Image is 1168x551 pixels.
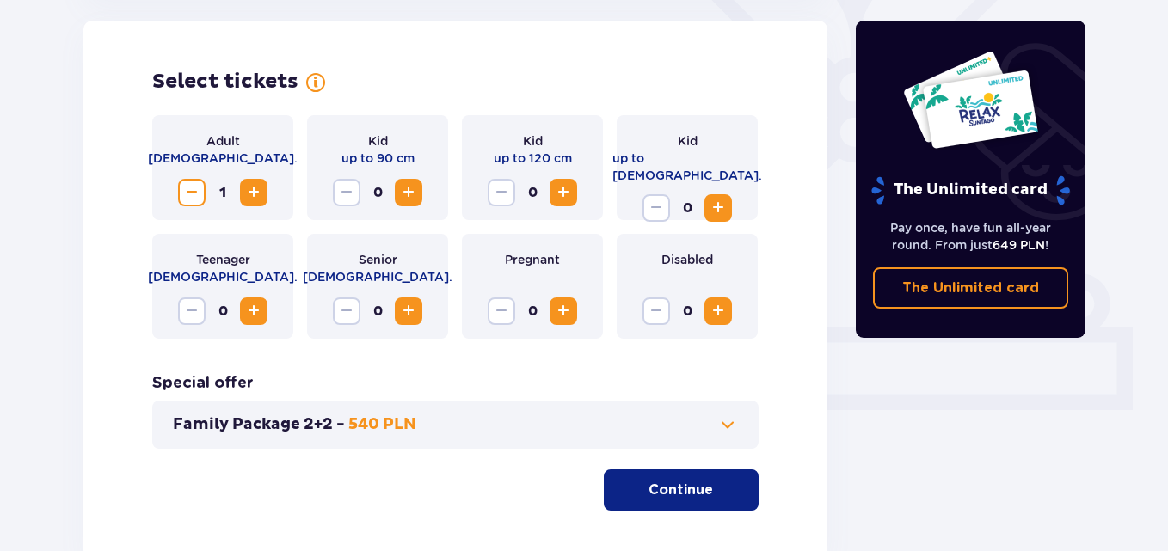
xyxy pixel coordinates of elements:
span: 1 [209,179,237,206]
p: [DEMOGRAPHIC_DATA]. [303,268,452,285]
button: Decrease [642,297,670,325]
span: 0 [673,297,701,325]
button: Decrease [488,297,515,325]
p: Pregnant [505,251,560,268]
p: Family Package 2+2 - [173,414,345,435]
button: Decrease [333,179,360,206]
button: Increase [704,297,732,325]
p: The Unlimited card [902,279,1039,297]
p: Kid [678,132,698,150]
span: 0 [209,297,237,325]
p: Adult [206,132,240,150]
span: 0 [519,179,546,206]
button: Increase [550,297,577,325]
button: Decrease [178,179,206,206]
p: up to 90 cm [341,150,415,167]
p: Pay once, have fun all-year round. From just ! [873,219,1069,254]
p: up to [DEMOGRAPHIC_DATA]. [612,150,762,184]
button: Family Package 2+2 -540 PLN [173,414,738,435]
p: Special offer [152,373,254,394]
a: The Unlimited card [873,267,1069,309]
button: Decrease [488,179,515,206]
p: Continue [649,481,713,499]
p: Kid [368,132,388,150]
p: Disabled [661,251,713,268]
button: Continue [604,469,759,511]
p: Senior [359,251,397,268]
button: Increase [240,179,267,206]
button: Decrease [642,194,670,222]
p: Select tickets [152,69,298,95]
p: 540 PLN [348,414,416,435]
button: Increase [395,179,422,206]
p: up to 120 cm [494,150,572,167]
button: Increase [704,194,732,222]
span: 0 [673,194,701,222]
p: The Unlimited card [870,175,1072,205]
span: 0 [364,297,391,325]
span: 0 [519,297,546,325]
p: [DEMOGRAPHIC_DATA]. [148,150,298,167]
span: 0 [364,179,391,206]
p: Kid [523,132,543,150]
button: Decrease [333,297,360,325]
button: Increase [240,297,267,325]
button: Decrease [178,297,206,325]
span: 649 PLN [993,238,1045,252]
p: Teenager [196,251,250,268]
p: [DEMOGRAPHIC_DATA]. [148,268,298,285]
button: Increase [550,179,577,206]
button: Increase [395,297,422,325]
